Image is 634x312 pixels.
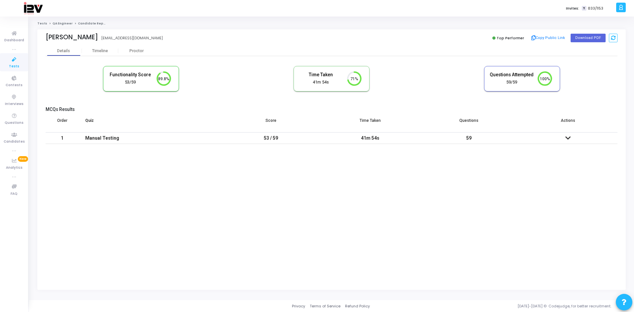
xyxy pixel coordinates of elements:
th: Actions [518,114,617,132]
div: 53/59 [108,79,153,86]
a: Refund Policy [345,303,370,309]
h5: MCQs Results [46,107,617,112]
a: Privacy [292,303,305,309]
span: Candidate Report [78,21,108,25]
span: Dashboard [4,38,24,43]
div: 59/59 [489,79,534,86]
th: Score [222,114,321,132]
div: [DATE]-[DATE] © Codejudge, for better recruitment. [370,303,626,309]
div: 41m 54s [299,79,343,86]
span: Candidates [4,139,25,145]
span: Interviews [5,101,23,107]
h5: Time Taken [299,72,343,78]
h5: Functionality Score [108,72,153,78]
span: Tests [9,64,19,69]
td: 53 / 59 [222,132,321,144]
button: Download PDF [571,34,606,42]
td: 1 [46,132,79,144]
img: logo [23,2,43,15]
nav: breadcrumb [37,21,626,26]
div: Manual Testing [85,133,215,144]
th: Time Taken [321,114,420,132]
td: 59 [420,132,519,144]
th: Questions [420,114,519,132]
span: Top Performer [497,35,524,41]
span: Questions [5,120,23,126]
button: Copy Public Link [529,33,567,43]
a: Tests [37,21,47,25]
div: [PERSON_NAME] [46,33,98,41]
span: Analytics [6,165,22,171]
a: Terms of Service [310,303,340,309]
div: [EMAIL_ADDRESS][DOMAIN_NAME] [101,35,163,41]
div: Proctor [118,49,155,53]
th: Order [46,114,79,132]
label: Invites: [566,6,579,11]
span: Contests [6,83,22,88]
div: Timeline [92,49,108,53]
span: T [582,6,586,11]
th: Quiz [79,114,222,132]
div: Details [57,49,70,53]
div: 41m 54s [327,133,413,144]
span: 833/1153 [588,6,603,11]
span: New [18,156,28,162]
span: FAQ [11,191,18,197]
h5: Questions Attempted [489,72,534,78]
a: QA Engineer [53,21,73,25]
